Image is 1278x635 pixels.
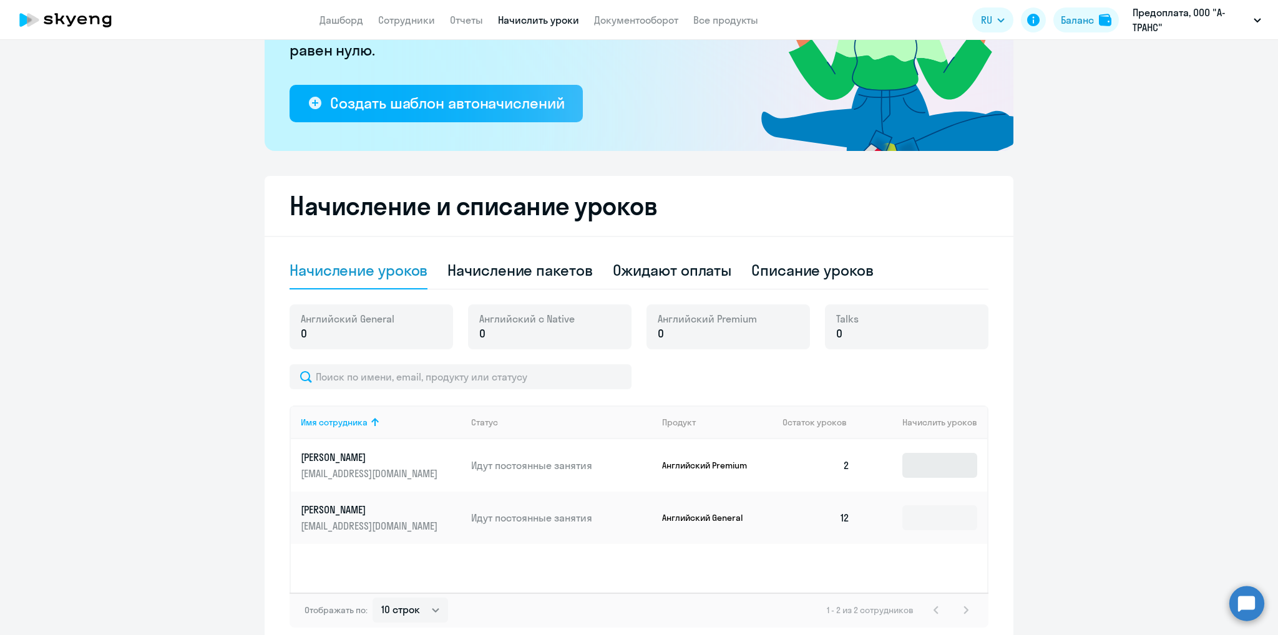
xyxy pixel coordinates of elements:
[378,14,435,26] a: Сотрудники
[498,14,579,26] a: Начислить уроки
[290,191,988,221] h2: Начисление и списание уроков
[330,93,564,113] div: Создать шаблон автоначислений
[479,312,575,326] span: Английский с Native
[613,260,732,280] div: Ожидают оплаты
[662,460,756,471] p: Английский Premium
[301,467,441,480] p: [EMAIL_ADDRESS][DOMAIN_NAME]
[290,260,427,280] div: Начисление уроков
[290,364,632,389] input: Поиск по имени, email, продукту или статусу
[773,439,860,492] td: 2
[471,417,498,428] div: Статус
[981,12,992,27] span: RU
[290,85,583,122] button: Создать шаблон автоначислений
[450,14,483,26] a: Отчеты
[658,312,757,326] span: Английский Premium
[447,260,592,280] div: Начисление пакетов
[1061,12,1094,27] div: Баланс
[751,260,874,280] div: Списание уроков
[693,14,758,26] a: Все продукты
[301,519,441,533] p: [EMAIL_ADDRESS][DOMAIN_NAME]
[301,417,368,428] div: Имя сотрудника
[305,604,368,616] span: Отображать по:
[658,326,664,342] span: 0
[827,604,914,616] span: 1 - 2 из 2 сотрудников
[319,14,363,26] a: Дашборд
[836,326,842,342] span: 0
[301,503,441,516] p: [PERSON_NAME]
[301,417,461,428] div: Имя сотрудника
[479,326,485,342] span: 0
[1126,5,1267,35] button: Предоплата, ООО "А-ТРАНС"
[301,503,461,533] a: [PERSON_NAME][EMAIL_ADDRESS][DOMAIN_NAME]
[301,326,307,342] span: 0
[1099,14,1111,26] img: balance
[662,417,696,428] div: Продукт
[662,417,773,428] div: Продукт
[301,312,394,326] span: Английский General
[1133,5,1249,35] p: Предоплата, ООО "А-ТРАНС"
[773,492,860,544] td: 12
[972,7,1013,32] button: RU
[1053,7,1119,32] button: Балансbalance
[471,511,652,525] p: Идут постоянные занятия
[860,405,987,439] th: Начислить уроков
[301,450,461,480] a: [PERSON_NAME][EMAIL_ADDRESS][DOMAIN_NAME]
[594,14,678,26] a: Документооборот
[301,450,441,464] p: [PERSON_NAME]
[836,312,859,326] span: Talks
[471,458,652,472] p: Идут постоянные занятия
[783,417,847,428] span: Остаток уроков
[783,417,860,428] div: Остаток уроков
[662,512,756,523] p: Английский General
[471,417,652,428] div: Статус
